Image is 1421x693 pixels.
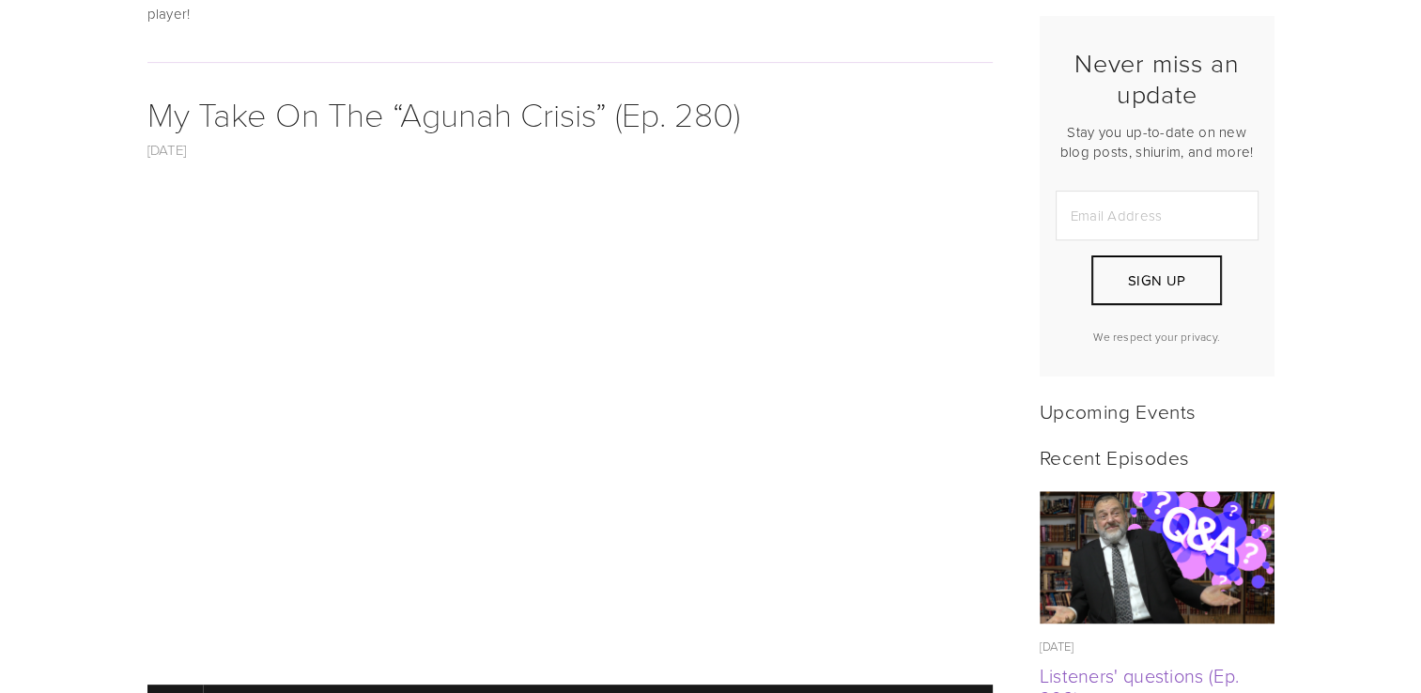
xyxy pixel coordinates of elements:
[1040,399,1274,423] h2: Upcoming Events
[1040,480,1274,637] img: Listeners' questions (Ep. 296)
[1056,48,1259,109] h2: Never miss an update
[1040,445,1274,469] h2: Recent Episodes
[147,90,740,136] a: My Take On The “Agunah Crisis” (Ep. 280)
[147,140,187,160] a: [DATE]
[1056,191,1259,240] input: Email Address
[147,184,993,662] iframe: My Take On The “Agunah Crisis” (Ep. 280)
[1056,122,1259,162] p: Stay you up-to-date on new blog posts, shiurim, and more!
[1040,491,1274,624] a: Listeners' questions (Ep. 296)
[1091,255,1221,305] button: Sign Up
[1056,329,1259,345] p: We respect your privacy.
[1128,270,1185,290] span: Sign Up
[1040,638,1074,654] time: [DATE]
